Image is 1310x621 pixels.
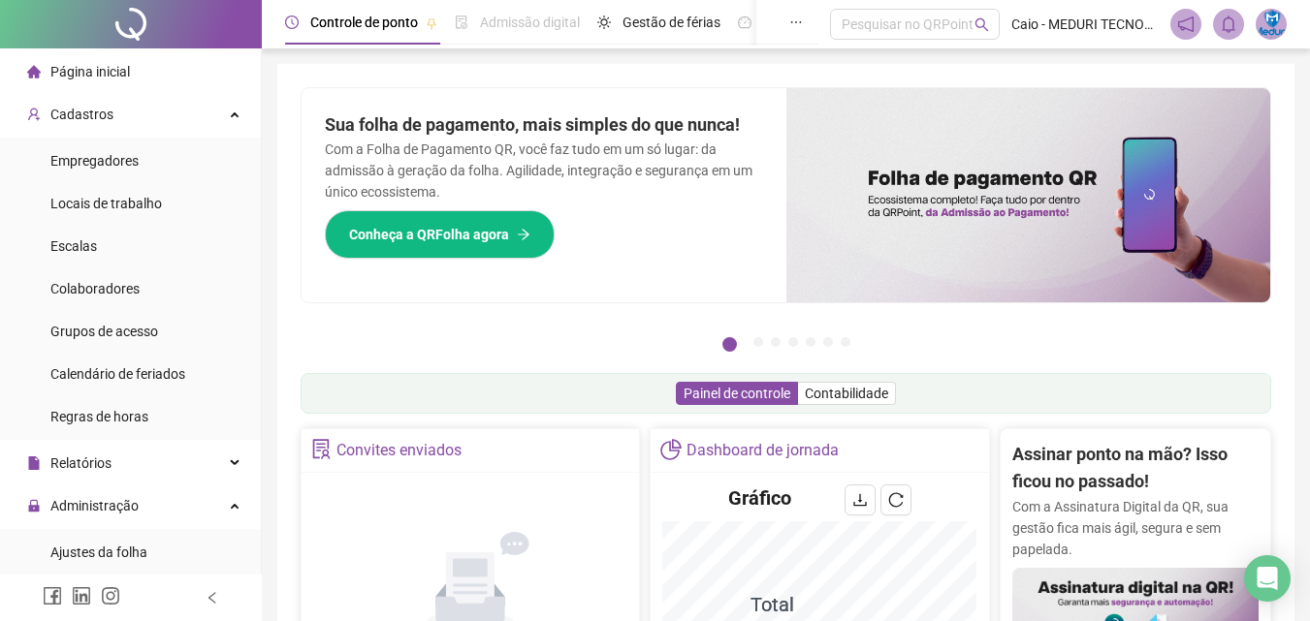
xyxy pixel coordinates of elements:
[852,492,868,508] span: download
[597,16,611,29] span: sun
[50,455,112,471] span: Relatórios
[771,337,781,347] button: 3
[728,484,791,512] h4: Gráfico
[325,139,763,202] p: Com a Folha de Pagamento QR, você faz tudo em um só lugar: da admissão à geração da folha. Agilid...
[50,64,130,79] span: Página inicial
[788,337,798,347] button: 4
[455,16,468,29] span: file-done
[684,386,790,401] span: Painel de controle
[325,210,555,259] button: Conheça a QRFolha agora
[753,337,763,347] button: 2
[50,238,97,254] span: Escalas
[722,337,737,352] button: 1
[336,434,462,467] div: Convites enviados
[310,15,418,30] span: Controle de ponto
[1177,16,1195,33] span: notification
[349,224,509,245] span: Conheça a QRFolha agora
[50,196,162,211] span: Locais de trabalho
[841,337,850,347] button: 7
[1011,14,1159,35] span: Caio - MEDURI TECNOLOGIA EM SEGURANÇA
[1244,555,1291,602] div: Open Intercom Messenger
[888,492,904,508] span: reload
[480,15,580,30] span: Admissão digital
[50,107,113,122] span: Cadastros
[687,434,839,467] div: Dashboard de jornada
[50,544,147,560] span: Ajustes da folha
[27,456,41,470] span: file
[50,409,148,424] span: Regras de horas
[1220,16,1237,33] span: bell
[43,586,62,605] span: facebook
[975,17,989,32] span: search
[50,153,139,169] span: Empregadores
[50,366,185,382] span: Calendário de feriados
[786,88,1271,302] img: banner%2F8d14a306-6205-4263-8e5b-06e9a85ad873.png
[1257,10,1286,39] img: 31116
[27,108,41,121] span: user-add
[72,586,91,605] span: linkedin
[1012,496,1259,560] p: Com a Assinatura Digital da QR, sua gestão fica mais ágil, segura e sem papelada.
[27,499,41,512] span: lock
[426,17,437,29] span: pushpin
[27,65,41,78] span: home
[789,16,803,29] span: ellipsis
[806,337,815,347] button: 5
[311,439,332,459] span: solution
[285,16,299,29] span: clock-circle
[50,281,140,296] span: Colaboradores
[50,324,158,339] span: Grupos de acesso
[325,111,763,139] h2: Sua folha de pagamento, mais simples do que nunca!
[623,15,720,30] span: Gestão de férias
[660,439,681,459] span: pie-chart
[206,591,219,605] span: left
[517,228,530,241] span: arrow-right
[101,586,120,605] span: instagram
[823,337,833,347] button: 6
[738,16,751,29] span: dashboard
[50,498,139,513] span: Administração
[1012,441,1259,496] h2: Assinar ponto na mão? Isso ficou no passado!
[805,386,888,401] span: Contabilidade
